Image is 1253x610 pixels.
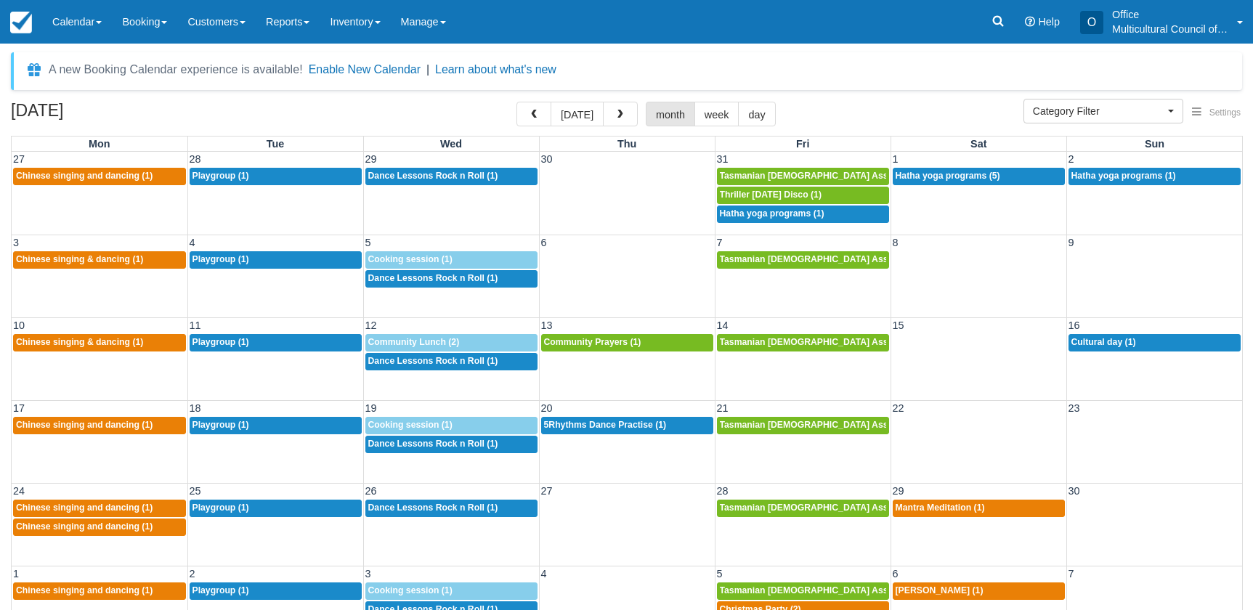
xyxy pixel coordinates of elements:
[13,500,186,517] a: Chinese singing and dancing (1)
[365,251,538,269] a: Cooking session (1)
[16,337,143,347] span: Chinese singing & dancing (1)
[365,582,538,600] a: Cooking session (1)
[192,503,249,513] span: Playgroup (1)
[891,402,906,414] span: 22
[12,485,26,497] span: 24
[364,237,373,248] span: 5
[715,237,724,248] span: 7
[16,585,153,595] span: Chinese singing and dancing (1)
[893,500,1065,517] a: Mantra Meditation (1)
[16,521,153,532] span: Chinese singing and dancing (1)
[89,138,110,150] span: Mon
[540,320,554,331] span: 13
[368,171,498,181] span: Dance Lessons Rock n Roll (1)
[12,402,26,414] span: 17
[1145,138,1164,150] span: Sun
[896,171,1000,181] span: Hatha yoga programs (5)
[617,138,636,150] span: Thu
[435,63,556,76] a: Learn about what's new
[12,568,20,579] span: 1
[717,187,889,204] a: Thriller [DATE] Disco (1)
[267,138,285,150] span: Tue
[364,402,378,414] span: 19
[1071,337,1136,347] span: Cultural day (1)
[368,439,498,449] span: Dance Lessons Rock n Roll (1)
[12,237,20,248] span: 3
[717,251,889,269] a: Tasmanian [DEMOGRAPHIC_DATA] Association -Weekly Praying (1)
[896,503,985,513] span: Mantra Meditation (1)
[13,334,186,351] a: Chinese singing & dancing (1)
[368,356,498,366] span: Dance Lessons Rock n Roll (1)
[192,171,249,181] span: Playgroup (1)
[893,168,1065,185] a: Hatha yoga programs (5)
[13,417,186,434] a: Chinese singing and dancing (1)
[540,485,554,497] span: 27
[715,485,730,497] span: 28
[365,168,538,185] a: Dance Lessons Rock n Roll (1)
[368,420,453,430] span: Cooking session (1)
[12,320,26,331] span: 10
[715,568,724,579] span: 5
[365,436,538,453] a: Dance Lessons Rock n Roll (1)
[309,62,421,77] button: Enable New Calendar
[541,417,713,434] a: 5Rhythms Dance Practise (1)
[192,337,249,347] span: Playgroup (1)
[720,254,1007,264] span: Tasmanian [DEMOGRAPHIC_DATA] Association -Weekly Praying (1)
[891,568,900,579] span: 6
[544,337,641,347] span: Community Prayers (1)
[540,568,548,579] span: 4
[365,353,538,370] a: Dance Lessons Rock n Roll (1)
[188,485,203,497] span: 25
[13,168,186,185] a: Chinese singing and dancing (1)
[1033,104,1164,118] span: Category Filter
[720,208,824,219] span: Hatha yoga programs (1)
[544,420,667,430] span: 5Rhythms Dance Practise (1)
[970,138,986,150] span: Sat
[540,402,554,414] span: 20
[1023,99,1183,123] button: Category Filter
[13,518,186,536] a: Chinese singing and dancing (1)
[364,568,373,579] span: 3
[891,485,906,497] span: 29
[12,153,26,165] span: 27
[426,63,429,76] span: |
[188,153,203,165] span: 28
[717,500,889,517] a: Tasmanian [DEMOGRAPHIC_DATA] Association -Weekly Praying (1)
[190,334,362,351] a: Playgroup (1)
[1067,153,1076,165] span: 2
[540,237,548,248] span: 6
[368,585,453,595] span: Cooking session (1)
[13,582,186,600] a: Chinese singing and dancing (1)
[717,168,889,185] a: Tasmanian [DEMOGRAPHIC_DATA] Association -Weekly Praying (1)
[16,254,143,264] span: Chinese singing & dancing (1)
[1209,107,1241,118] span: Settings
[368,503,498,513] span: Dance Lessons Rock n Roll (1)
[551,102,604,126] button: [DATE]
[893,582,1065,600] a: [PERSON_NAME] (1)
[16,420,153,430] span: Chinese singing and dancing (1)
[1067,320,1082,331] span: 16
[717,206,889,223] a: Hatha yoga programs (1)
[368,273,498,283] span: Dance Lessons Rock n Roll (1)
[188,320,203,331] span: 11
[646,102,695,126] button: month
[188,237,197,248] span: 4
[1038,16,1060,28] span: Help
[1067,402,1082,414] span: 23
[368,254,453,264] span: Cooking session (1)
[192,420,249,430] span: Playgroup (1)
[717,334,889,351] a: Tasmanian [DEMOGRAPHIC_DATA] Association -Weekly Praying (1)
[192,254,249,264] span: Playgroup (1)
[1112,7,1228,22] p: Office
[1067,568,1076,579] span: 7
[190,251,362,269] a: Playgroup (1)
[1025,17,1035,27] i: Help
[13,251,186,269] a: Chinese singing & dancing (1)
[1080,11,1103,34] div: O
[190,582,362,600] a: Playgroup (1)
[188,402,203,414] span: 18
[1069,334,1241,351] a: Cultural day (1)
[715,153,730,165] span: 31
[720,420,1007,430] span: Tasmanian [DEMOGRAPHIC_DATA] Association -Weekly Praying (1)
[11,102,195,129] h2: [DATE]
